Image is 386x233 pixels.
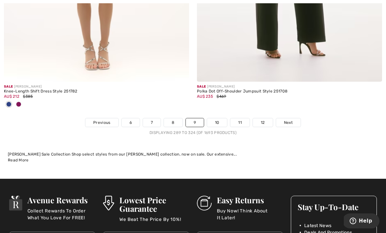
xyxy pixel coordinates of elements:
span: Sale [4,85,13,89]
span: Previous [93,120,110,125]
div: Knee-Length Shift Dress Style 251782 [4,89,189,94]
img: Avenue Rewards [9,196,22,210]
div: [PERSON_NAME] Sale Collection Shop select styles from our [PERSON_NAME] collection, now on sale. ... [8,151,378,157]
a: 12 [253,118,273,127]
div: Polka Dot Off-Shoulder Jumpsuit Style 251708 [197,89,382,94]
a: 10 [207,118,227,127]
a: 8 [164,118,182,127]
span: $469 [217,94,226,99]
span: Latest News [304,222,331,229]
div: Purple orchid [14,99,24,110]
div: Royal Sapphire 163 [4,99,14,110]
iframe: Opens a widget where you can find more information [344,213,379,230]
div: [PERSON_NAME] [197,84,382,89]
div: [PERSON_NAME] [4,84,189,89]
h3: Lowest Price Guarantee [119,196,189,213]
h3: Easy Returns [217,196,283,204]
a: 9 [186,118,204,127]
span: Next [284,120,293,125]
h3: Stay Up-To-Date [298,203,370,211]
p: Buy Now! Think About It Later! [217,208,283,221]
a: 7 [143,118,161,127]
a: Previous [85,118,118,127]
h3: Avenue Rewards [27,196,95,204]
img: Lowest Price Guarantee [103,196,114,210]
span: $385 [23,94,33,99]
a: Next [276,118,301,127]
p: Collect Rewards To Order What You Love For FREE! [27,208,95,221]
p: We Beat The Price By 10%! [119,216,189,229]
span: Sale [197,85,206,89]
span: AU$ 212 [4,94,19,99]
a: 11 [230,118,250,127]
span: Read More [8,158,29,162]
span: AU$ 235 [197,94,213,99]
a: 6 [122,118,140,127]
img: Easy Returns [197,196,212,210]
